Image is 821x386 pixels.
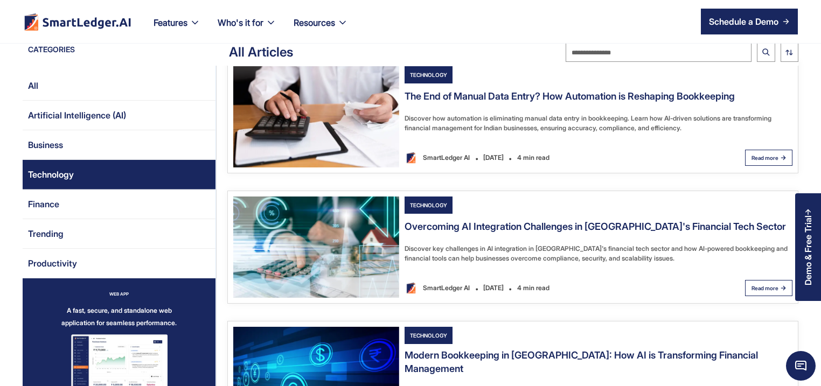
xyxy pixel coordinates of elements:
div: Technology [405,327,453,344]
div: CATEGORIES [23,44,75,60]
div: Schedule a Demo [709,15,778,28]
div: [DATE] [478,279,509,297]
div: . [475,148,478,168]
div: . [509,278,512,298]
div: [DATE] [478,149,509,166]
img: loop [785,50,793,55]
div: SmartLedger AI [418,149,475,166]
div: Finance [28,195,59,213]
div: . [475,278,478,298]
a: Overcoming AI Integration Challenges in [GEOGRAPHIC_DATA]'s Financial Tech Sector [405,220,786,238]
div: Resources [285,15,357,43]
div: Trending [28,225,64,242]
div: Features [145,15,209,43]
div: 4 min read [512,279,555,297]
div: SmartLedger AI [418,279,475,297]
div: Who's it for [209,15,285,43]
div: Read more [752,279,778,297]
a: Business [23,130,215,160]
a: Read more [745,280,792,296]
div: Technology [28,166,74,183]
a: Schedule a Demo [701,9,798,34]
img: arrow right [781,285,786,291]
h4: Modern Bookkeeping in [GEOGRAPHIC_DATA]: How AI is Transforming Financial Management [405,348,792,375]
a: All [23,71,215,101]
img: Search [762,48,770,56]
a: Productivity [23,249,215,278]
div: Discover how automation is eliminating manual data entry in bookkeeping. Learn how AI-driven solu... [405,114,792,133]
a: Trending [23,219,215,249]
div: Technology [405,196,453,214]
div: All Articles [218,44,293,61]
img: arrow right [781,155,786,160]
div: Who's it for [218,15,263,30]
span: Chat Widget [786,351,816,381]
div: Productivity [28,255,77,272]
a: Technology [405,66,544,83]
div: All [28,77,38,94]
div: Technology [405,66,453,83]
h4: Overcoming AI Integration Challenges in [GEOGRAPHIC_DATA]'s Financial Tech Sector [405,220,786,233]
div: Artificial Intelligence (AI) [28,107,126,124]
div: 4 min read [512,149,555,166]
div: Read more [752,149,778,166]
a: Technology [405,327,544,344]
a: Finance [23,190,215,219]
div: Demo & Free Trial [803,215,813,285]
a: Read more [745,150,792,166]
a: Modern Bookkeeping in [GEOGRAPHIC_DATA]: How AI is Transforming Financial Management [405,348,792,381]
img: arrow right icon [783,18,789,25]
a: Artificial Intelligence (AI) [23,101,215,130]
div: Features [154,15,187,30]
div: Discover key challenges in AI integration in [GEOGRAPHIC_DATA]'s financial tech sector and how AI... [405,244,792,263]
a: Technology [23,160,215,190]
a: Technology [405,196,544,214]
h4: The End of Manual Data Entry? How Automation is Reshaping Bookkeeping [405,89,735,103]
div: . [509,148,512,168]
div: Business [28,136,63,153]
a: home [23,13,132,31]
img: footer logo [23,13,132,31]
a: The End of Manual Data Entry? How Automation is Reshaping Bookkeeping [405,89,735,108]
div: Resources [294,15,335,30]
a: CATEGORIES [23,44,218,60]
div: A fast, secure, and standalone web application for seamless performance. [61,304,177,329]
div: WEB APP [109,289,129,299]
